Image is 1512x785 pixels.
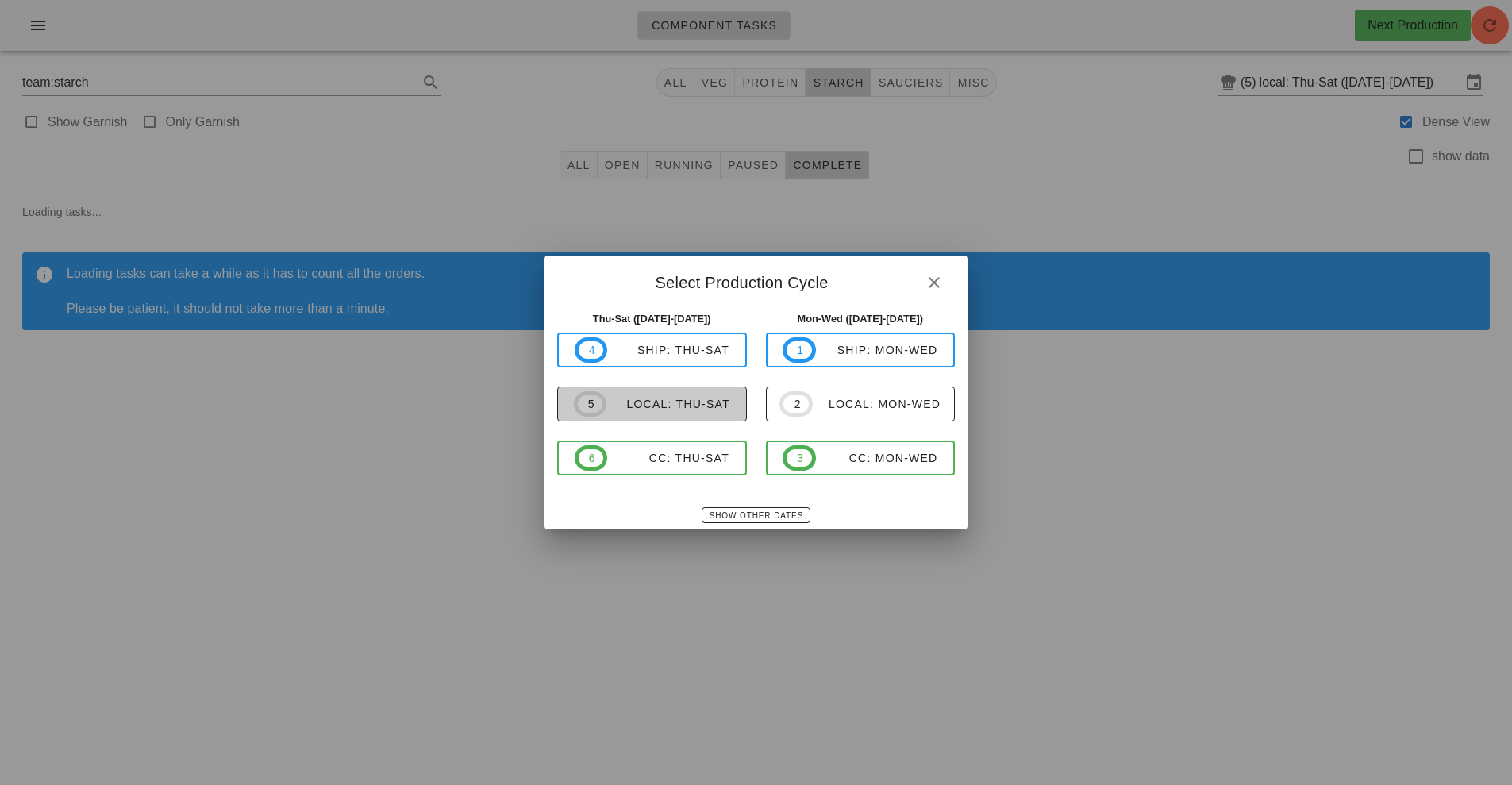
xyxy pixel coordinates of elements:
span: 4 [588,341,594,359]
span: 3 [796,449,802,467]
button: Show Other Dates [702,507,810,523]
strong: Mon-Wed ([DATE]-[DATE]) [798,313,924,325]
div: local: Mon-Wed [813,398,941,410]
div: CC: Mon-Wed [816,452,938,464]
span: 2 [793,395,799,413]
span: 6 [588,449,594,467]
button: 3CC: Mon-Wed [766,441,956,475]
div: ship: Mon-Wed [816,344,938,356]
span: 5 [587,395,594,413]
div: Select Production Cycle [544,256,968,305]
strong: Thu-Sat ([DATE]-[DATE]) [593,313,711,325]
span: 1 [796,341,802,359]
div: ship: Thu-Sat [607,344,729,356]
div: local: Thu-Sat [606,398,730,410]
button: 2local: Mon-Wed [766,387,956,421]
button: 1ship: Mon-Wed [766,333,956,367]
div: CC: Thu-Sat [607,452,729,464]
button: 6CC: Thu-Sat [557,441,747,475]
button: 5local: Thu-Sat [557,387,747,421]
span: Show Other Dates [709,511,803,520]
button: 4ship: Thu-Sat [557,333,747,367]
